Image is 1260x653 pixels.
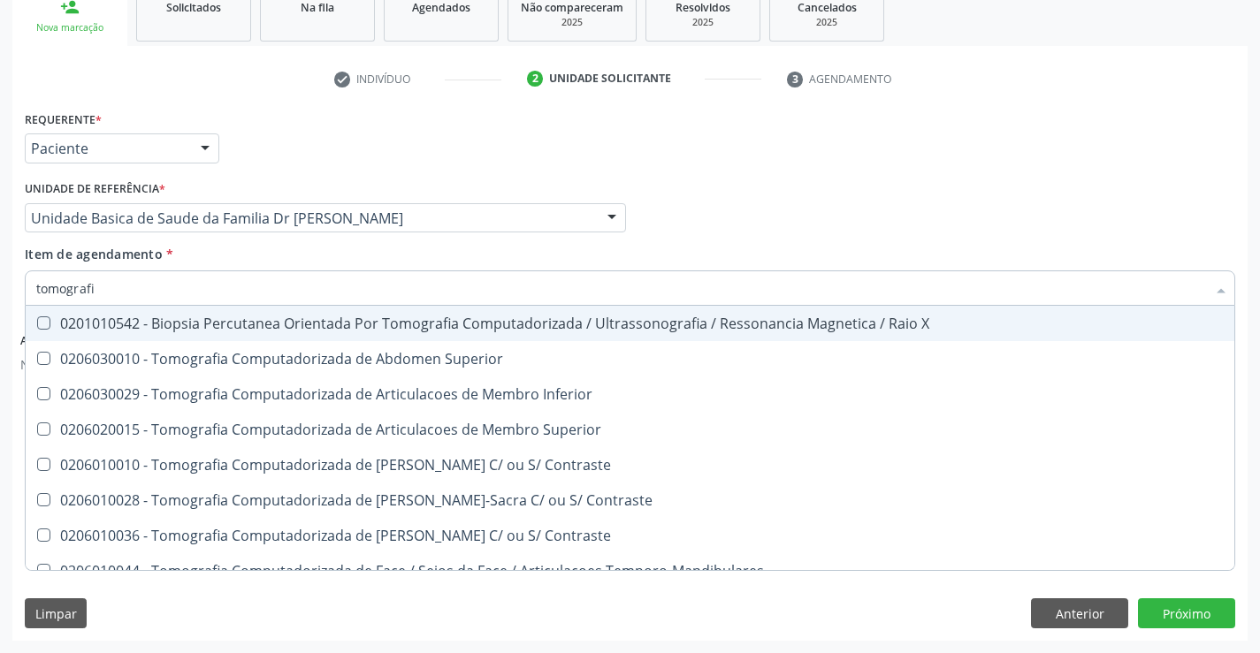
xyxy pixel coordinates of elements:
[527,71,543,87] div: 2
[36,387,1224,401] div: 0206030029 - Tomografia Computadorizada de Articulacoes de Membro Inferior
[783,16,871,29] div: 2025
[1031,598,1128,628] button: Anterior
[36,422,1224,437] div: 0206020015 - Tomografia Computadorizada de Articulacoes de Membro Superior
[25,598,87,628] button: Limpar
[36,528,1224,543] div: 0206010036 - Tomografia Computadorizada de [PERSON_NAME] C/ ou S/ Contraste
[36,270,1206,306] input: Buscar por procedimentos
[31,209,590,227] span: Unidade Basica de Saude da Familia Dr [PERSON_NAME]
[20,355,179,374] p: Nenhum anexo disponível.
[36,458,1224,472] div: 0206010010 - Tomografia Computadorizada de [PERSON_NAME] C/ ou S/ Contraste
[36,316,1224,330] div: 0201010542 - Biopsia Percutanea Orientada Por Tomografia Computadorizada / Ultrassonografia / Res...
[36,493,1224,507] div: 0206010028 - Tomografia Computadorizada de [PERSON_NAME]-Sacra C/ ou S/ Contraste
[36,352,1224,366] div: 0206030010 - Tomografia Computadorizada de Abdomen Superior
[521,16,623,29] div: 2025
[36,564,1224,578] div: 0206010044 - Tomografia Computadorizada de Face / Seios da Face / Articulacoes Temporo-Mandibulares
[659,16,747,29] div: 2025
[25,21,115,34] div: Nova marcação
[549,71,671,87] div: Unidade solicitante
[20,328,144,355] label: Anexos adicionados
[25,246,163,262] span: Item de agendamento
[25,176,165,203] label: Unidade de referência
[1138,598,1235,628] button: Próximo
[31,140,183,157] span: Paciente
[25,106,102,133] label: Requerente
